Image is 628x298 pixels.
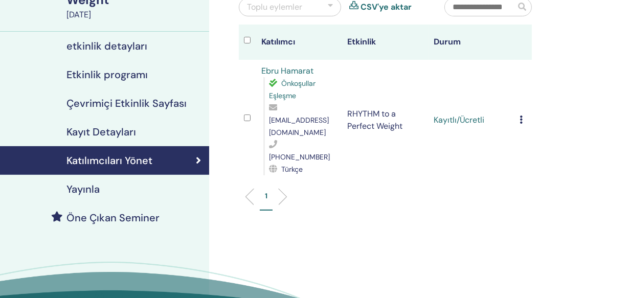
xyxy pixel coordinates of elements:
td: RHYTHM to a Perfect Weight [342,60,428,180]
h4: Öne Çıkan Seminer [66,212,160,224]
th: Etkinlik [342,25,428,60]
h4: Kayıt Detayları [66,126,136,138]
div: [DATE] [66,9,203,21]
span: Önkoşullar Eşleşme [269,79,316,100]
span: [EMAIL_ADDRESS][DOMAIN_NAME] [269,116,329,137]
th: Katılımcı [256,25,342,60]
a: Ebru Hamarat [261,65,313,76]
h4: Etkinlik programı [66,68,148,81]
a: CSV'ye aktar [361,1,412,13]
span: Türkçe [281,165,303,174]
th: Durum [429,25,514,60]
span: [PHONE_NUMBER] [269,152,330,162]
div: Toplu eylemler [247,1,302,13]
h4: Katılımcıları Yönet [66,154,152,167]
h4: Yayınla [66,183,100,195]
p: 1 [265,191,267,201]
h4: etkinlik detayları [66,40,147,52]
h4: Çevrimiçi Etkinlik Sayfası [66,97,187,109]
